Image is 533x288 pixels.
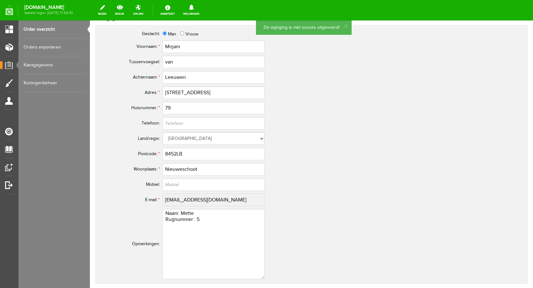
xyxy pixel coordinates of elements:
a: bekijk [111,3,128,17]
span: Woonplaats: [44,146,68,151]
input: Huisnummer [73,81,175,94]
a: online [129,3,147,17]
a: Kortingenbeheer [24,74,85,92]
a: Order overzicht [24,20,85,38]
p: De wijziging is met succes uitgevoerd! [174,4,254,11]
a: x [255,2,258,9]
a: Orders exporteren [24,38,85,56]
label: Man [78,11,86,17]
input: Telefoon [73,96,175,109]
a: Klantgegevens [24,56,85,74]
a: Meldingen [179,3,203,17]
span: laatste login: [DATE] 17:54:51 [24,11,73,15]
input: Postcode [73,127,175,140]
span: Opmerkingen: [42,221,70,226]
label: Vrouw [96,11,108,17]
span: Mobiel: [56,162,70,167]
span: Voornaam: [47,24,68,29]
strong: [DOMAIN_NAME] [24,6,73,9]
input: Adres [73,66,175,79]
input: Tussenvoegsel [73,35,175,48]
span: Achternaam: [43,54,68,59]
input: Mobiel [73,158,175,171]
a: wijzig [94,3,110,17]
span: Adres: [55,70,68,75]
span: Geslacht: [52,11,70,16]
input: Achternaam [73,50,175,63]
span: Telefoon: [52,100,70,105]
input: Woonplaats [73,142,175,155]
input: E-mail [73,173,175,186]
a: Assistent [157,3,179,17]
span: Tussenvoegsel: [39,39,70,44]
span: Huisnummer: [41,85,68,90]
span: Postcode: [48,131,68,136]
span: Land/regio: [48,116,70,121]
textarea: Naam: Mette Rugnummer : 5 [73,188,175,259]
span: E-mail: [55,177,68,182]
input: Voornaam [73,20,175,33]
